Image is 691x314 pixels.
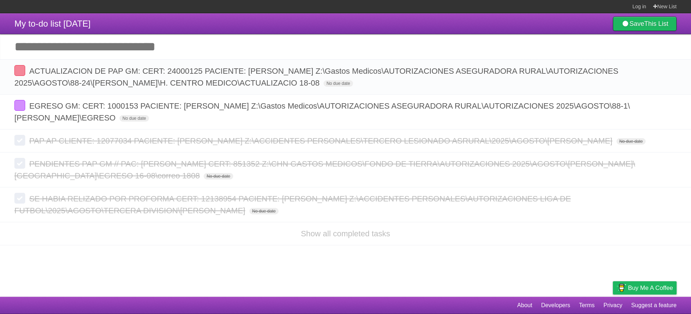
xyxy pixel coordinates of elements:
[604,299,622,312] a: Privacy
[14,65,25,76] label: Done
[541,299,570,312] a: Developers
[324,80,353,87] span: No due date
[517,299,532,312] a: About
[613,17,677,31] a: SaveThis List
[14,159,635,180] span: PENDIENTES PAP GM // PAC: [PERSON_NAME] CERT: 851352 Z:\CHN GASTOS MEDICOS\FONDO DE TIERRA\AUTORI...
[14,158,25,169] label: Done
[579,299,595,312] a: Terms
[14,19,91,28] span: My to-do list [DATE]
[301,229,390,238] a: Show all completed tasks
[631,299,677,312] a: Suggest a feature
[617,282,626,294] img: Buy me a coffee
[119,115,149,122] span: No due date
[204,173,233,179] span: No due date
[14,101,630,122] span: EGRESO GM: CERT: 1000153 PACIENTE: [PERSON_NAME] Z:\Gastos Medicos\AUTORIZACIONES ASEGURADORA RUR...
[29,136,614,145] span: PAP AP CLIENTE: 12077034 PACIENTE: [PERSON_NAME] Z:\ACCIDENTES PERSONALES\TERCERO LESIONADO ASRUR...
[613,281,677,295] a: Buy me a coffee
[644,20,668,27] b: This List
[14,194,571,215] span: SE HABIA RELIZADO POR PROFORMA CERT: 12138954 PACIENTE: [PERSON_NAME] Z:\ACCIDENTES PERSONALES\AU...
[617,138,646,145] span: No due date
[14,100,25,111] label: Done
[14,135,25,146] label: Done
[14,67,618,87] span: ACTUALIZACION DE PAP GM: CERT: 24000125 PACIENTE: [PERSON_NAME] Z:\Gastos Medicos\AUTORIZACIONES ...
[249,208,279,214] span: No due date
[628,282,673,294] span: Buy me a coffee
[14,193,25,204] label: Done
